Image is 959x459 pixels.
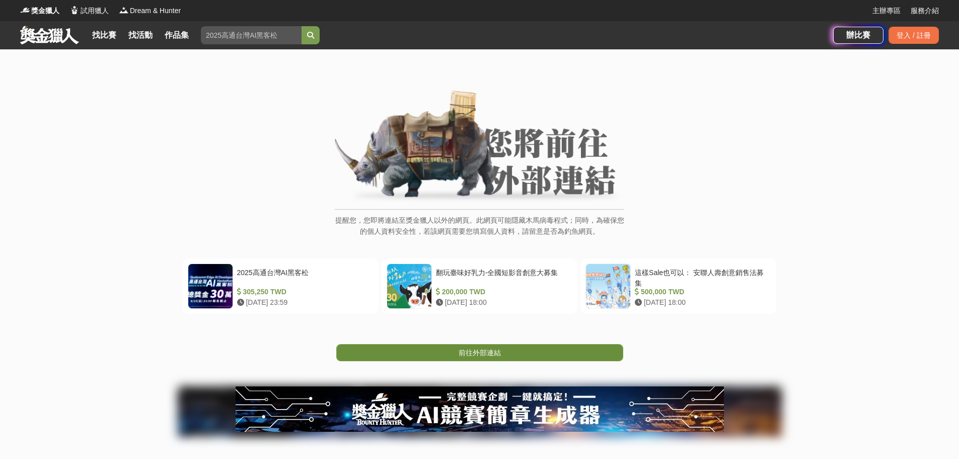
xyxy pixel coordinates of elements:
[88,28,120,42] a: 找比賽
[20,6,59,16] a: Logo獎金獵人
[335,215,624,247] p: 提醒您，您即將連結至獎金獵人以外的網頁。此網頁可能隱藏木馬病毒程式；同時，為確保您的個人資料安全性，若該網頁需要您填寫個人資料，請留意是否為釣魚網頁。
[20,5,30,15] img: Logo
[580,258,776,314] a: 這樣Sale也可以： 安聯人壽創意銷售法募集 500,000 TWD [DATE] 18:00
[183,258,379,314] a: 2025高通台灣AI黑客松 305,250 TWD [DATE] 23:59
[119,6,181,16] a: LogoDream & Hunter
[237,287,370,297] div: 305,250 TWD
[872,6,901,16] a: 主辦專區
[130,6,181,16] span: Dream & Hunter
[335,90,624,204] img: External Link Banner
[201,26,302,44] input: 2025高通台灣AI黑客松
[635,297,767,308] div: [DATE] 18:00
[124,28,157,42] a: 找活動
[459,349,501,357] span: 前往外部連結
[81,6,109,16] span: 試用獵人
[237,297,370,308] div: [DATE] 23:59
[31,6,59,16] span: 獎金獵人
[382,258,577,314] a: 翻玩臺味好乳力-全國短影音創意大募集 200,000 TWD [DATE] 18:00
[911,6,939,16] a: 服務介紹
[833,27,883,44] a: 辦比賽
[237,268,370,287] div: 2025高通台灣AI黑客松
[69,6,109,16] a: Logo試用獵人
[436,268,568,287] div: 翻玩臺味好乳力-全國短影音創意大募集
[69,5,80,15] img: Logo
[635,287,767,297] div: 500,000 TWD
[889,27,939,44] div: 登入 / 註冊
[436,297,568,308] div: [DATE] 18:00
[161,28,193,42] a: 作品集
[436,287,568,297] div: 200,000 TWD
[635,268,767,287] div: 這樣Sale也可以： 安聯人壽創意銷售法募集
[236,386,724,432] img: e66c81bb-b616-479f-8cf1-2a61d99b1888.jpg
[119,5,129,15] img: Logo
[336,344,623,361] a: 前往外部連結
